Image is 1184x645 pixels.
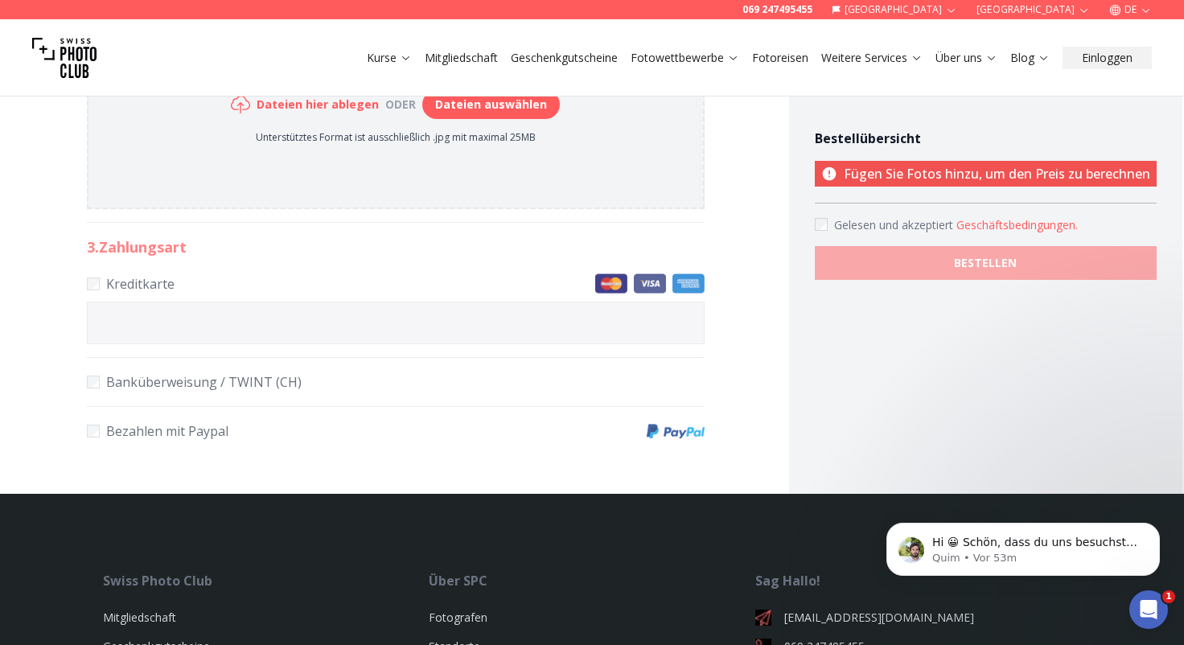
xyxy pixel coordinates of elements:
[360,47,418,69] button: Kurse
[32,26,97,90] img: Swiss photo club
[231,131,560,144] p: Unterstütztes Format ist ausschließlich .jpg mit maximal 25MB
[929,47,1004,69] button: Über uns
[103,571,429,590] div: Swiss Photo Club
[935,50,997,66] a: Über uns
[257,97,379,113] h6: Dateien hier ablegen
[815,129,1157,148] h4: Bestellübersicht
[742,3,812,16] a: 069 247495455
[755,610,1081,626] a: [EMAIL_ADDRESS][DOMAIN_NAME]
[815,161,1157,187] p: Fügen Sie Fotos hinzu, um den Preis zu berechnen
[367,50,412,66] a: Kurse
[755,571,1081,590] div: Sag Hallo!
[511,50,618,66] a: Geschenkgutscheine
[1129,590,1168,629] iframe: Intercom live chat
[834,217,956,232] span: Gelesen und akzeptiert
[862,489,1184,602] iframe: Intercom notifications Nachricht
[1063,47,1152,69] button: Einloggen
[954,255,1017,271] b: BESTELLEN
[429,571,754,590] div: Über SPC
[624,47,746,69] button: Fotowettbewerbe
[631,50,739,66] a: Fotowettbewerbe
[422,90,560,119] button: Dateien auswählen
[815,47,929,69] button: Weitere Services
[1162,590,1175,603] span: 1
[379,97,422,113] div: oder
[504,47,624,69] button: Geschenkgutscheine
[956,217,1078,233] button: Accept termsGelesen und akzeptiert
[815,246,1157,280] button: BESTELLEN
[103,610,176,625] a: Mitgliedschaft
[425,50,498,66] a: Mitgliedschaft
[1004,47,1056,69] button: Blog
[746,47,815,69] button: Fotoreisen
[815,218,828,231] input: Accept terms
[1010,50,1050,66] a: Blog
[821,50,923,66] a: Weitere Services
[429,610,487,625] a: Fotografen
[752,50,808,66] a: Fotoreisen
[418,47,504,69] button: Mitgliedschaft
